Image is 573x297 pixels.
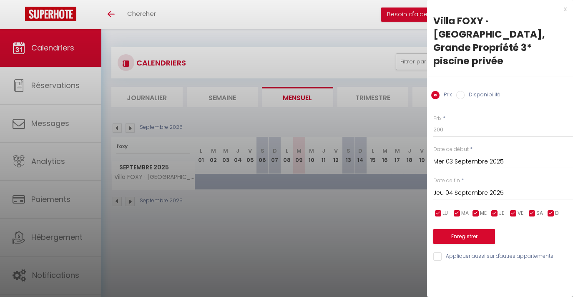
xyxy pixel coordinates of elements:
span: SA [536,209,543,217]
span: VE [518,209,523,217]
label: Date de fin [433,177,460,185]
label: Prix [433,115,442,123]
span: LU [442,209,448,217]
label: Prix [440,91,452,100]
span: JE [499,209,504,217]
span: MA [461,209,469,217]
div: Villa FOXY · [GEOGRAPHIC_DATA], Grande Propriété 3* piscine privée [433,14,567,68]
div: x [427,4,567,14]
span: DI [555,209,560,217]
span: ME [480,209,487,217]
button: Enregistrer [433,229,495,244]
button: Ouvrir le widget de chat LiveChat [7,3,32,28]
label: Disponibilité [465,91,500,100]
label: Date de début [433,146,469,154]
